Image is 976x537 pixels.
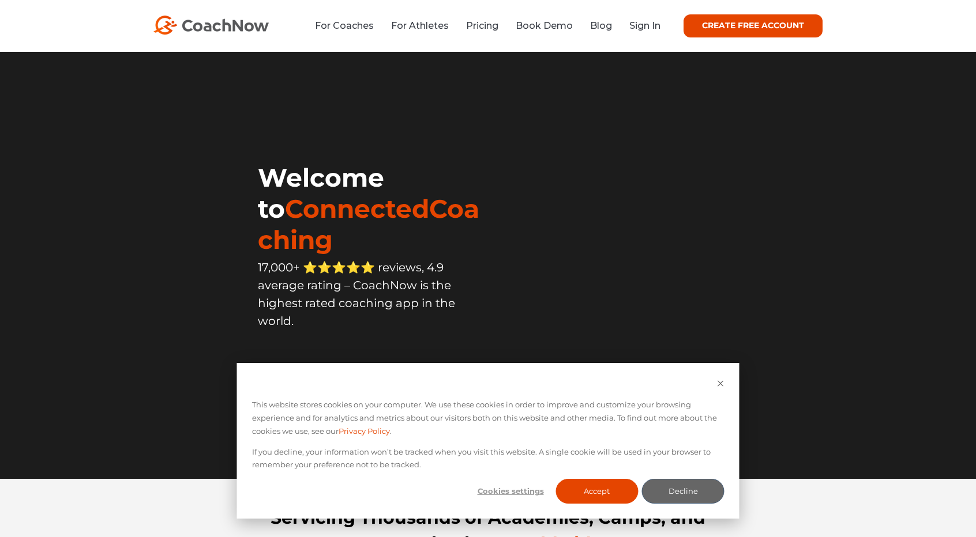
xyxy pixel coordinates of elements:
[258,162,488,255] h1: Welcome to
[252,445,725,472] p: If you decline, your information won’t be tracked when you visit this website. A single cookie wi...
[391,20,449,31] a: For Athletes
[258,193,479,255] span: ConnectedCoaching
[237,363,739,519] div: Cookie banner
[555,479,638,504] button: Accept
[516,20,573,31] a: Book Demo
[717,378,725,391] button: Dismiss cookie banner
[590,20,612,31] a: Blog
[684,14,823,37] a: CREATE FREE ACCOUNT
[466,20,498,31] a: Pricing
[258,355,488,389] iframe: Embedded CTA
[642,479,725,504] button: Decline
[629,20,660,31] a: Sign In
[315,20,374,31] a: For Coaches
[339,425,390,438] a: Privacy Policy
[153,16,269,35] img: CoachNow Logo
[470,479,552,504] button: Cookies settings
[258,260,455,328] span: 17,000+ ⭐️⭐️⭐️⭐️⭐️ reviews, 4.9 average rating – CoachNow is the highest rated coaching app in th...
[252,398,725,437] p: This website stores cookies on your computer. We use these cookies in order to improve and custom...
